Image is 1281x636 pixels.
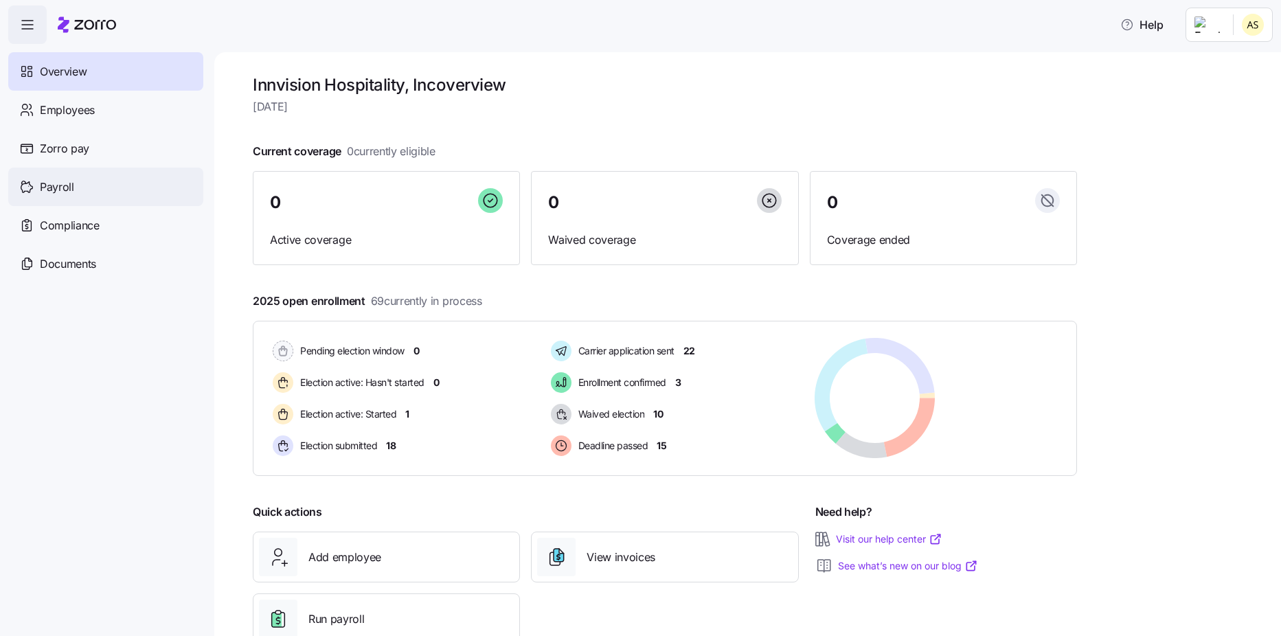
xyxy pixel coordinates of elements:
[1242,14,1264,36] img: 25966653fc60c1c706604e5d62ac2791
[296,344,405,358] span: Pending election window
[405,407,409,421] span: 1
[40,63,87,80] span: Overview
[296,439,377,453] span: Election submitted
[386,439,396,453] span: 18
[270,194,281,211] span: 0
[1194,16,1222,33] img: Employer logo
[371,293,482,310] span: 69 currently in process
[1120,16,1164,33] span: Help
[433,376,440,389] span: 0
[40,102,95,119] span: Employees
[40,217,100,234] span: Compliance
[838,559,978,573] a: See what’s new on our blog
[574,439,648,453] span: Deadline passed
[40,140,89,157] span: Zorro pay
[40,179,74,196] span: Payroll
[270,231,503,249] span: Active coverage
[815,503,872,521] span: Need help?
[308,611,364,628] span: Run payroll
[8,245,203,283] a: Documents
[574,376,666,389] span: Enrollment confirmed
[253,74,1077,95] h1: Innvision Hospitality, Inc overview
[8,206,203,245] a: Compliance
[827,231,1060,249] span: Coverage ended
[548,194,559,211] span: 0
[675,376,681,389] span: 3
[253,143,435,160] span: Current coverage
[8,129,203,168] a: Zorro pay
[413,344,420,358] span: 0
[347,143,435,160] span: 0 currently eligible
[308,549,381,566] span: Add employee
[296,407,396,421] span: Election active: Started
[8,52,203,91] a: Overview
[587,549,655,566] span: View invoices
[253,293,482,310] span: 2025 open enrollment
[574,344,674,358] span: Carrier application sent
[827,194,838,211] span: 0
[253,98,1077,115] span: [DATE]
[8,91,203,129] a: Employees
[653,407,663,421] span: 10
[1109,11,1175,38] button: Help
[296,376,424,389] span: Election active: Hasn't started
[574,407,645,421] span: Waived election
[40,255,96,273] span: Documents
[836,532,942,546] a: Visit our help center
[253,503,322,521] span: Quick actions
[657,439,666,453] span: 15
[8,168,203,206] a: Payroll
[683,344,695,358] span: 22
[548,231,781,249] span: Waived coverage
